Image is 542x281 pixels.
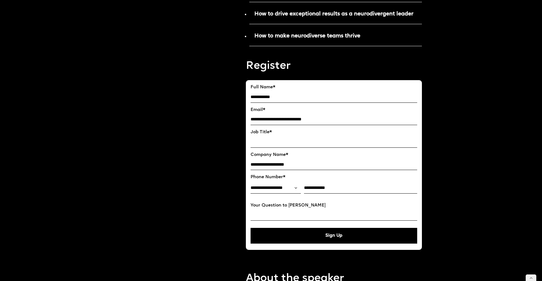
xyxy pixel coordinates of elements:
[246,59,422,74] p: Register
[251,228,417,244] button: Sign Up
[251,130,417,135] label: Job Title
[251,203,417,208] label: Your Question to [PERSON_NAME]
[251,85,417,90] label: Full Name
[251,152,417,158] label: Company Name
[251,107,417,113] label: Email
[254,33,360,39] strong: How to make neurodiverse teams thrive
[251,175,417,180] label: Phone Number
[254,11,413,17] strong: How to drive exceptional results as a neurodivergent leader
